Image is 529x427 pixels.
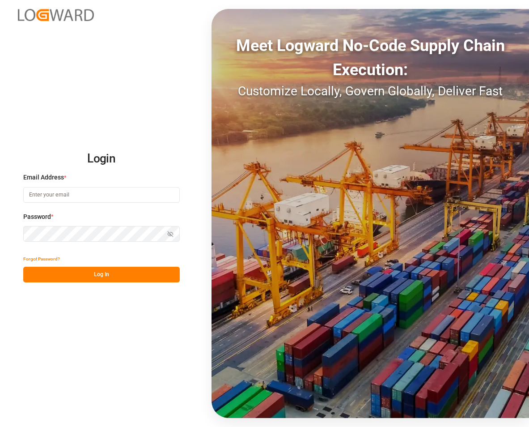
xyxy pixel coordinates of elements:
[23,251,60,267] button: Forgot Password?
[23,173,64,182] span: Email Address
[212,82,529,101] div: Customize Locally, Govern Globally, Deliver Fast
[18,9,94,21] img: Logward_new_orange.png
[23,187,180,203] input: Enter your email
[212,34,529,82] div: Meet Logward No-Code Supply Chain Execution:
[23,145,180,173] h2: Login
[23,267,180,282] button: Log In
[23,212,51,222] span: Password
